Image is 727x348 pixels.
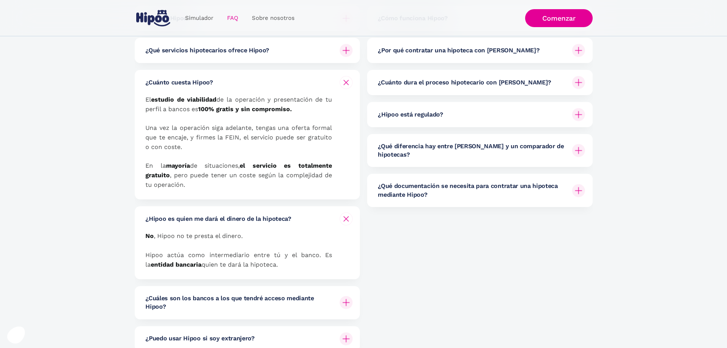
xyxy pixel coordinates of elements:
[135,7,172,29] a: home
[166,162,190,169] strong: mayoría
[378,110,443,119] h6: ¿Hipoo está regulado?
[145,95,332,190] p: El de la operación y presentación de tu perfil a bancos es Una vez la operación siga adelante, te...
[178,11,220,26] a: Simulador
[145,46,269,55] h6: ¿Qué servicios hipotecarios ofrece Hipoo?
[378,142,566,159] h6: ¿Qué diferencia hay entre [PERSON_NAME] y un comparador de hipotecas?
[145,232,154,240] strong: No
[378,46,539,55] h6: ¿Por qué contratar una hipoteca con [PERSON_NAME]?
[145,215,291,223] h6: ¿Hipoo es quien me dará el dinero de la hipoteca?
[220,11,245,26] a: FAQ
[145,294,334,311] h6: ¿Cuáles son los bancos a los que tendré acceso mediante Hipoo?
[145,78,213,87] h6: ¿Cuánto cuesta Hipoo?
[525,9,593,27] a: Comenzar
[378,182,566,199] h6: ¿Qué documentación se necesita para contratar una hipoteca mediante Hipoo?
[378,78,551,87] h6: ¿Cuánto dura el proceso hipotecario con [PERSON_NAME]?
[245,11,301,26] a: Sobre nosotros
[198,105,292,113] strong: 100% gratis y sin compromiso. ‍
[145,231,332,269] p: , Hipoo no te presta el dinero. Hipoo actúa como intermediario entre tú y el banco. Es la quien t...
[145,334,254,343] h6: ¿Puedo usar Hipoo si soy extranjero?
[151,261,201,268] strong: entidad bancaria
[151,96,216,103] strong: estudio de viabilidad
